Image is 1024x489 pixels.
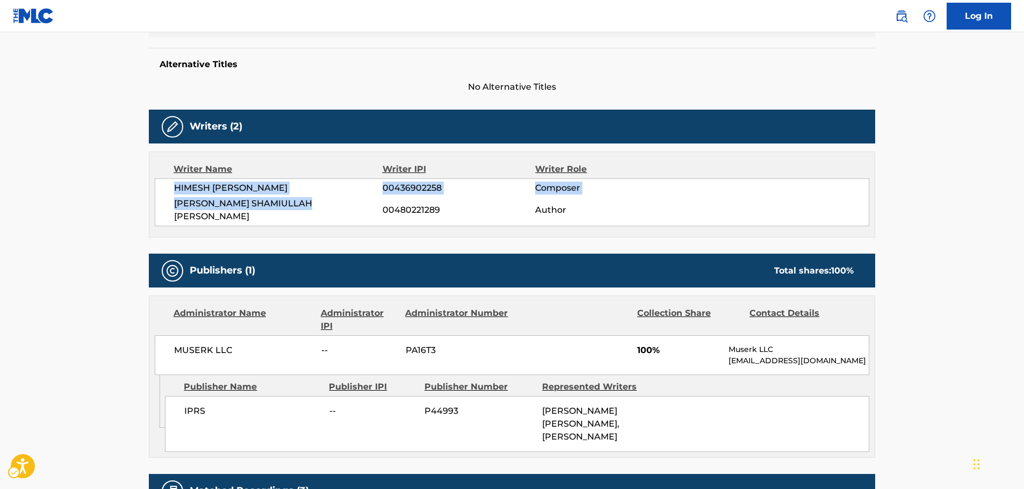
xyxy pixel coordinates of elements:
[970,437,1024,489] div: Chat Widget
[190,120,242,133] h5: Writers (2)
[637,307,741,333] div: Collection Share
[831,265,854,276] span: 100 %
[406,344,510,357] span: PA16T3
[895,10,908,23] img: search
[424,380,534,393] div: Publisher Number
[329,405,416,418] span: --
[166,120,179,133] img: Writers
[174,307,313,333] div: Administrator Name
[149,81,875,94] span: No Alternative Titles
[13,8,54,24] img: MLC Logo
[637,344,720,357] span: 100%
[923,10,936,23] img: help
[774,264,854,277] div: Total shares:
[405,307,509,333] div: Administrator Number
[184,380,321,393] div: Publisher Name
[174,163,383,176] div: Writer Name
[749,307,854,333] div: Contact Details
[535,204,674,217] span: Author
[174,197,383,223] span: [PERSON_NAME] SHAMIULLAH [PERSON_NAME]
[383,204,535,217] span: 00480221289
[190,264,255,277] h5: Publishers (1)
[535,182,674,195] span: Composer
[321,344,398,357] span: --
[947,3,1011,30] a: Log In
[535,163,674,176] div: Writer Role
[321,307,397,333] div: Administrator IPI
[166,264,179,277] img: Publishers
[973,448,980,480] div: Drag
[383,163,536,176] div: Writer IPI
[329,380,416,393] div: Publisher IPI
[970,437,1024,489] iframe: Hubspot Iframe
[542,380,652,393] div: Represented Writers
[729,355,869,366] p: [EMAIL_ADDRESS][DOMAIN_NAME]
[174,344,313,357] span: MUSERK LLC
[160,59,864,70] h5: Alternative Titles
[424,405,534,418] span: P44993
[174,182,383,195] span: HIMESH [PERSON_NAME]
[383,182,535,195] span: 00436902258
[729,344,869,355] p: Muserk LLC
[184,405,321,418] span: IPRS
[542,406,619,442] span: [PERSON_NAME] [PERSON_NAME], [PERSON_NAME]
